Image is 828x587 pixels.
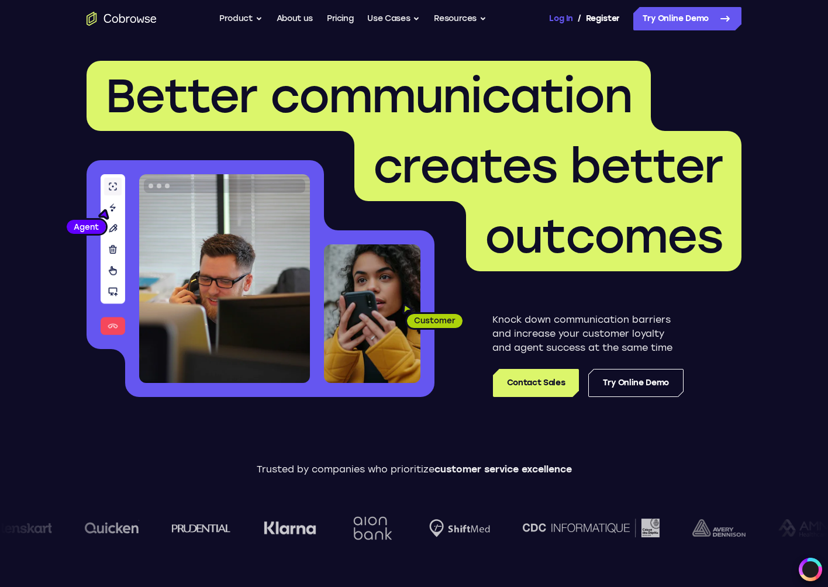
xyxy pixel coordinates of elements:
a: Register [586,7,620,30]
img: CDC Informatique [520,519,657,537]
img: A customer support agent talking on the phone [139,174,310,383]
button: Product [219,7,263,30]
a: Contact Sales [493,369,579,397]
a: Try Online Demo [633,7,741,30]
a: About us [277,7,313,30]
img: Aion Bank [347,505,394,552]
a: Log In [549,7,572,30]
p: Knock down communication barriers and increase your customer loyalty and agent success at the sam... [492,313,684,355]
button: Use Cases [367,7,420,30]
img: prudential [170,523,229,533]
img: Shiftmed [427,519,488,537]
img: Klarna [261,521,314,535]
span: customer service excellence [434,464,572,475]
span: outcomes [485,208,723,264]
span: creates better [373,138,723,194]
img: A customer holding their phone [324,244,420,383]
a: Go to the home page [87,12,157,26]
span: Better communication [105,68,632,124]
a: Pricing [327,7,354,30]
span: / [578,12,581,26]
button: Resources [434,7,487,30]
a: Try Online Demo [588,369,684,397]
